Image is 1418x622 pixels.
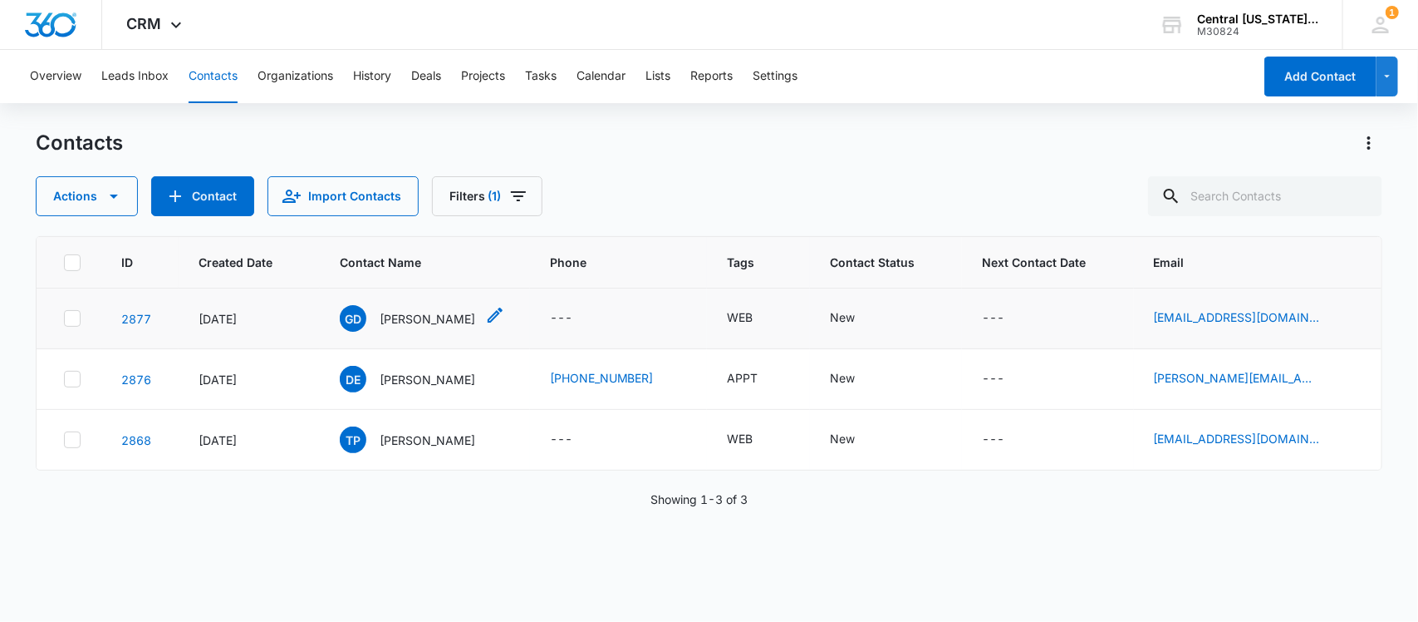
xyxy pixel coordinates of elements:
[1154,254,1332,271] span: Email
[550,430,602,450] div: Phone - - Select to Edit Field
[1154,430,1350,450] div: Email - travisapeacock@yahoo.com - Select to Edit Field
[340,305,366,332] span: GD
[550,254,664,271] span: Phone
[1356,130,1382,156] button: Actions
[982,369,1034,389] div: Next Contact Date - - Select to Edit Field
[189,50,238,103] button: Contacts
[488,190,502,202] span: (1)
[380,310,475,328] p: [PERSON_NAME]
[1154,369,1320,387] a: [PERSON_NAME][EMAIL_ADDRESS][DOMAIN_NAME]
[1386,6,1399,19] span: 1
[982,309,1034,328] div: Next Contact Date - - Select to Edit Field
[340,254,486,271] span: Contact Name
[727,430,753,447] div: WEB
[727,309,783,328] div: Tags - WEB - Select to Edit Field
[830,309,885,328] div: Contact Status - New - Select to Edit Field
[690,50,733,103] button: Reports
[199,371,300,388] div: [DATE]
[645,50,670,103] button: Lists
[199,254,276,271] span: Created Date
[30,50,81,103] button: Overview
[258,50,333,103] button: Organizations
[1264,57,1376,96] button: Add Contact
[525,50,557,103] button: Tasks
[121,373,151,387] a: Navigate to contact details page for Daren Elosh
[340,305,505,332] div: Contact Name - Guy Daly - Select to Edit Field
[199,432,300,449] div: [DATE]
[1148,176,1382,216] input: Search Contacts
[1154,309,1350,328] div: Email - greymatterbh@gmail.com - Select to Edit Field
[199,310,300,328] div: [DATE]
[1386,6,1399,19] div: notifications count
[727,369,788,389] div: Tags - APPT - Select to Edit Field
[550,309,572,328] div: ---
[101,50,169,103] button: Leads Inbox
[121,433,151,447] a: Navigate to contact details page for Travis Peacock
[830,369,855,387] div: New
[121,254,135,271] span: ID
[1197,12,1318,26] div: account name
[830,309,855,326] div: New
[36,176,138,216] button: Actions
[830,369,885,389] div: Contact Status - New - Select to Edit Field
[127,15,162,32] span: CRM
[36,131,123,155] h1: Contacts
[550,430,572,450] div: ---
[550,369,684,389] div: Phone - (614) 893-1570 - Select to Edit Field
[432,176,542,216] button: Filters
[577,50,626,103] button: Calendar
[727,309,753,326] div: WEB
[151,176,254,216] button: Add Contact
[1154,309,1320,326] a: [EMAIL_ADDRESS][DOMAIN_NAME]
[753,50,797,103] button: Settings
[982,430,1004,450] div: ---
[340,366,366,392] span: DE
[461,50,505,103] button: Projects
[267,176,419,216] button: Import Contacts
[380,432,475,449] p: [PERSON_NAME]
[982,309,1004,328] div: ---
[340,366,505,392] div: Contact Name - Daren Elosh - Select to Edit Field
[411,50,441,103] button: Deals
[727,254,766,271] span: Tags
[830,430,855,447] div: New
[353,50,391,103] button: History
[982,430,1034,450] div: Next Contact Date - - Select to Edit Field
[380,371,475,388] p: [PERSON_NAME]
[1197,26,1318,37] div: account id
[982,254,1090,271] span: Next Contact Date
[982,369,1004,389] div: ---
[340,427,366,453] span: TP
[340,427,505,453] div: Contact Name - Travis Peacock - Select to Edit Field
[121,312,151,326] a: Navigate to contact details page for Guy Daly
[1154,369,1350,389] div: Email - daren@eloshdesign.com - Select to Edit Field
[727,430,783,450] div: Tags - WEB - Select to Edit Field
[650,491,748,508] p: Showing 1-3 of 3
[550,369,654,387] a: [PHONE_NUMBER]
[830,430,885,450] div: Contact Status - New - Select to Edit Field
[1154,430,1320,447] a: [EMAIL_ADDRESS][DOMAIN_NAME]
[727,369,758,387] div: APPT
[550,309,602,328] div: Phone - - Select to Edit Field
[830,254,918,271] span: Contact Status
